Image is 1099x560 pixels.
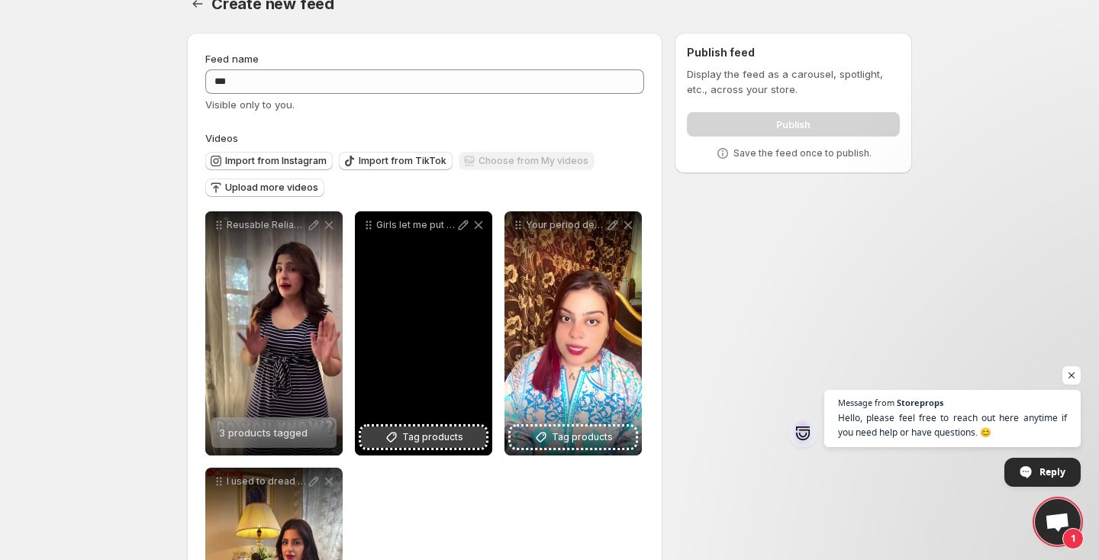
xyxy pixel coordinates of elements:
[225,155,327,167] span: Import from Instagram
[402,430,463,445] span: Tag products
[219,426,308,439] span: 3 products tagged
[339,152,453,170] button: Import from TikTok
[205,98,295,111] span: Visible only to you.
[227,475,306,488] p: I used to dread my periods rashes leaks and the constant discomfort of pads But everything change...
[205,132,238,144] span: Videos
[205,179,324,197] button: Upload more videos
[526,219,605,231] p: Your period deserves more than stress and discomfort With Dcareify Period Panties you can move wi...
[355,211,492,455] div: Girls let me put you on to something life-changing Ive been trying out the dcareify Reusable Peri...
[205,152,333,170] button: Import from Instagram
[361,426,486,448] button: Tag products
[687,66,900,97] p: Display the feed as a carousel, spotlight, etc., across your store.
[504,211,642,455] div: Your period deserves more than stress and discomfort With Dcareify Period Panties you can move wi...
[511,426,636,448] button: Tag products
[376,219,456,231] p: Girls let me put you on to something life-changing Ive been trying out the dcareify Reusable Peri...
[359,155,446,167] span: Import from TikTok
[838,410,1067,439] span: Hello, please feel free to reach out here anytime if you need help or have questions. 😊
[733,147,872,159] p: Save the feed once to publish.
[1062,528,1084,549] span: 1
[687,45,900,60] h2: Publish feed
[205,211,343,455] div: Reusable Reliable Revolutionary Dcareify Period Panty made with soft cotton fabric for all-day co...
[838,398,894,407] span: Message from
[227,219,306,231] p: Reusable Reliable Revolutionary Dcareify Period Panty made with soft cotton fabric for all-day co...
[1039,459,1065,485] span: Reply
[225,182,318,194] span: Upload more videos
[1035,499,1081,545] a: Open chat
[205,53,259,65] span: Feed name
[552,430,613,445] span: Tag products
[897,398,943,407] span: Storeprops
